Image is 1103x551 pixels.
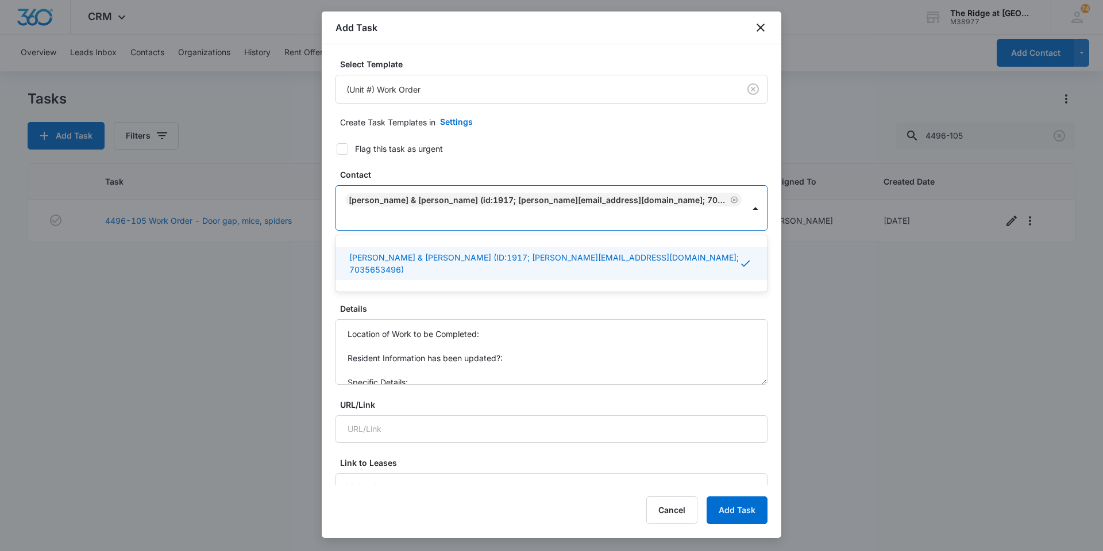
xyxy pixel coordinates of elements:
label: Link to Leases [340,457,772,469]
label: Contact [340,169,772,181]
button: Settings [429,108,484,136]
button: Add Task [707,496,768,524]
div: Remove Trisha Winter & Tyler Winter (ID:1917; trisha.ewinter@gmail.com; 7035653496) [728,196,738,204]
button: Clear [744,80,762,98]
div: Flag this task as urgent [355,143,443,155]
label: Details [340,303,772,315]
button: close [754,21,768,35]
label: URL/Link [340,399,772,411]
button: Cancel [646,496,697,524]
p: Create Task Templates in [340,116,435,128]
p: [PERSON_NAME] & [PERSON_NAME] (ID:1917; [PERSON_NAME][EMAIL_ADDRESS][DOMAIN_NAME]; 7035653496) [349,251,739,275]
textarea: Location of Work to be Completed: Resident Information has been updated?: Specific Details: [335,319,768,385]
input: URL/Link [335,415,768,443]
div: [PERSON_NAME] & [PERSON_NAME] (ID:1917; [PERSON_NAME][EMAIL_ADDRESS][DOMAIN_NAME]; 7035653496) [349,195,728,205]
label: Select Template [340,58,772,70]
h1: Add Task [335,21,377,35]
